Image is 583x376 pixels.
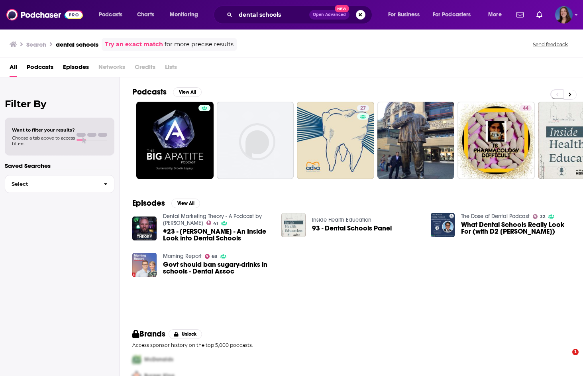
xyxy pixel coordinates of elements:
[461,221,570,235] span: What Dental Schools Really Look For (with D2 [PERSON_NAME])
[132,8,159,21] a: Charts
[555,6,573,24] button: Show profile menu
[572,349,579,355] span: 1
[98,61,125,77] span: Networks
[360,104,366,112] span: 27
[5,175,114,193] button: Select
[5,181,97,187] span: Select
[132,217,157,241] img: #23 - Dr. Bill Piskorowski - An Inside Look into Dental Schools
[388,9,420,20] span: For Business
[236,8,309,21] input: Search podcasts, credits, & more...
[163,213,262,226] a: Dental Marketing Theory - A Podcast by Gary Bird
[12,135,75,146] span: Choose a tab above to access filters.
[205,254,218,259] a: 68
[213,222,218,225] span: 41
[335,5,349,12] span: New
[212,255,217,258] span: 68
[99,9,122,20] span: Podcasts
[383,8,430,21] button: open menu
[533,8,546,22] a: Show notifications dropdown
[93,8,133,21] button: open menu
[556,349,575,368] iframe: Intercom live chat
[63,61,89,77] a: Episodes
[132,198,165,208] h2: Episodes
[5,98,114,110] h2: Filter By
[457,102,535,179] a: 44
[5,162,114,169] p: Saved Searches
[164,8,208,21] button: open menu
[163,253,202,260] a: Morning Report
[132,253,157,277] img: Govt should ban sugary-drinks in schools - Dental Assoc
[513,8,527,22] a: Show notifications dropdown
[132,87,167,97] h2: Podcasts
[6,7,83,22] img: Podchaser - Follow, Share and Rate Podcasts
[297,102,374,179] a: 27
[129,351,144,368] img: First Pro Logo
[163,261,272,275] a: Govt should ban sugary-drinks in schools - Dental Assoc
[171,199,200,208] button: View All
[533,214,545,219] a: 32
[483,8,512,21] button: open menu
[10,61,17,77] a: All
[281,213,306,237] img: 93 - Dental Schools Panel
[555,6,573,24] span: Logged in as emmadonovan
[461,221,570,235] a: What Dental Schools Really Look For (with D2 David Cruzate)
[488,9,502,20] span: More
[555,6,573,24] img: User Profile
[137,9,154,20] span: Charts
[221,6,380,24] div: Search podcasts, credits, & more...
[163,228,272,242] a: #23 - Dr. Bill Piskorowski - An Inside Look into Dental Schools
[12,127,75,133] span: Want to filter your results?
[132,198,200,208] a: EpisodesView All
[56,41,98,48] h3: dental schools
[530,41,570,48] button: Send feedback
[27,61,53,77] a: Podcasts
[26,41,46,48] h3: Search
[135,61,155,77] span: Credits
[520,105,532,111] a: 44
[173,87,202,97] button: View All
[165,61,177,77] span: Lists
[309,10,349,20] button: Open AdvancedNew
[357,105,369,111] a: 27
[431,213,455,237] img: What Dental Schools Really Look For (with D2 David Cruzate)
[163,228,272,242] span: #23 - [PERSON_NAME] - An Inside Look into Dental Schools
[132,329,165,339] h2: Brands
[132,87,202,97] a: PodcastsView All
[206,220,218,225] a: 41
[170,9,198,20] span: Monitoring
[540,215,545,219] span: 32
[169,329,202,339] button: Unlock
[132,342,570,348] p: Access sponsor history on the top 5,000 podcasts.
[461,213,530,220] a: The Dose of Dental Podcast
[312,217,371,223] a: Inside Health Education
[312,225,392,232] a: 93 - Dental Schools Panel
[428,8,483,21] button: open menu
[105,40,163,49] a: Try an exact match
[144,356,173,363] span: McDonalds
[165,40,234,49] span: for more precise results
[313,13,346,17] span: Open Advanced
[523,104,528,112] span: 44
[433,9,471,20] span: For Podcasters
